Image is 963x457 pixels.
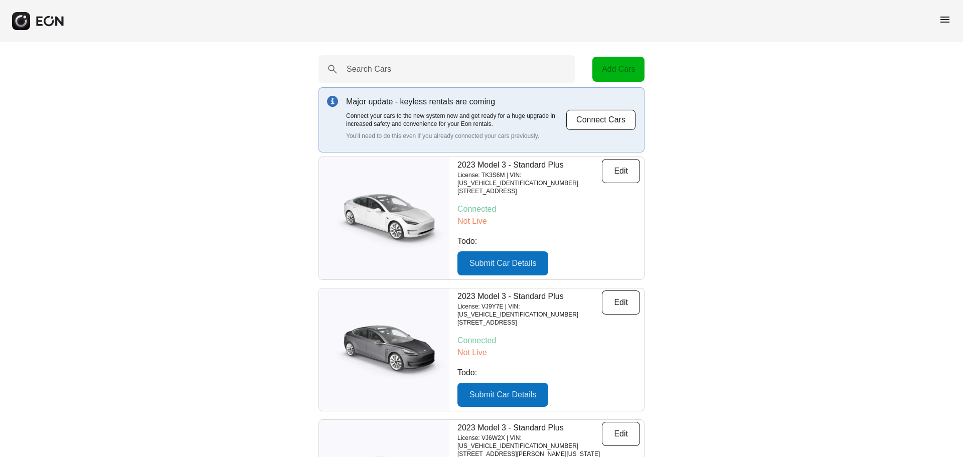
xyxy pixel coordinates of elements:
p: Not Live [457,347,640,359]
p: Connect your cars to the new system now and get ready for a huge upgrade in increased safety and ... [346,112,566,128]
img: info [327,96,338,107]
button: Submit Car Details [457,251,548,275]
p: Connected [457,335,640,347]
p: [STREET_ADDRESS] [457,319,602,327]
p: 2023 Model 3 - Standard Plus [457,422,602,434]
p: Connected [457,203,640,215]
p: License: VJ9Y7E | VIN: [US_VEHICLE_IDENTIFICATION_NUMBER] [457,302,602,319]
p: You'll need to do this even if you already connected your cars previously. [346,132,566,140]
label: Search Cars [347,63,391,75]
button: Connect Cars [566,109,636,130]
p: 2023 Model 3 - Standard Plus [457,159,602,171]
p: [STREET_ADDRESS] [457,187,602,195]
button: Submit Car Details [457,383,548,407]
p: Todo: [457,235,640,247]
img: car [319,186,449,251]
p: Not Live [457,215,640,227]
button: Edit [602,290,640,315]
p: 2023 Model 3 - Standard Plus [457,290,602,302]
p: Todo: [457,367,640,379]
p: Major update - keyless rentals are coming [346,96,566,108]
p: License: VJ6W2X | VIN: [US_VEHICLE_IDENTIFICATION_NUMBER] [457,434,602,450]
button: Edit [602,422,640,446]
span: menu [939,14,951,26]
p: License: TK3S6M | VIN: [US_VEHICLE_IDENTIFICATION_NUMBER] [457,171,602,187]
img: car [319,317,449,382]
button: Edit [602,159,640,183]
